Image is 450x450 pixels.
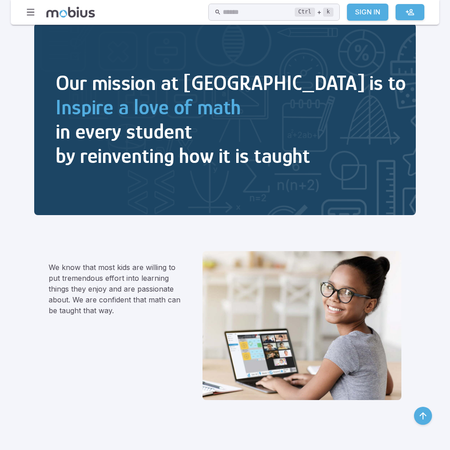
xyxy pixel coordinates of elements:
[56,71,406,95] h2: Our mission at [GEOGRAPHIC_DATA] is to
[295,7,333,18] div: +
[323,8,333,17] kbd: k
[56,119,406,144] h2: in every student
[49,262,181,316] p: We know that most kids are willing to put tremendous effort into learning things they enjoy and a...
[34,23,416,215] img: Inspire
[56,95,406,119] h2: Inspire a love of math
[202,251,401,400] img: We believe that learning math can and should be fun.
[56,144,406,168] h2: by reinventing how it is taught
[295,8,315,17] kbd: Ctrl
[347,4,388,21] a: Sign In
